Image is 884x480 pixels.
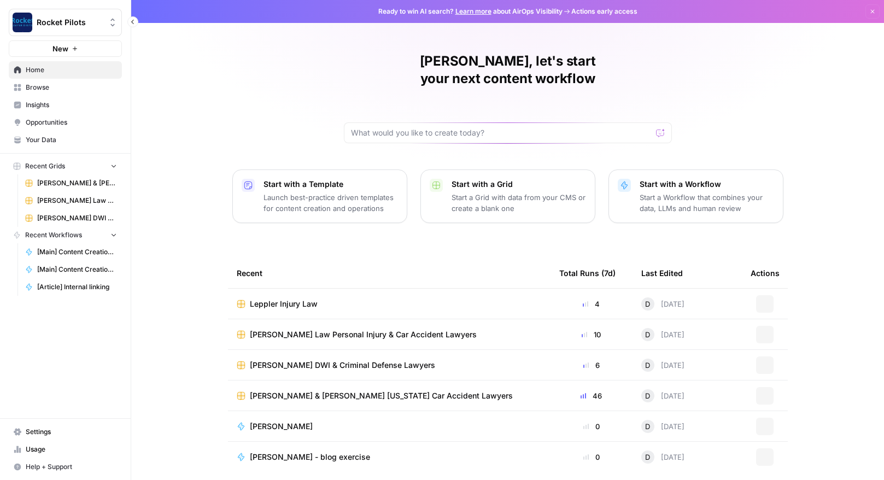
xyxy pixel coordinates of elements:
[571,7,637,16] span: Actions early access
[452,192,586,214] p: Start a Grid with data from your CMS or create a blank one
[37,178,117,188] span: [PERSON_NAME] & [PERSON_NAME] [US_STATE] Car Accident Lawyers
[250,329,477,340] span: [PERSON_NAME] Law Personal Injury & Car Accident Lawyers
[641,359,684,372] div: [DATE]
[26,427,117,437] span: Settings
[26,135,117,145] span: Your Data
[641,420,684,433] div: [DATE]
[26,83,117,92] span: Browse
[20,174,122,192] a: [PERSON_NAME] & [PERSON_NAME] [US_STATE] Car Accident Lawyers
[641,328,684,341] div: [DATE]
[9,227,122,243] button: Recent Workflows
[559,421,624,432] div: 0
[232,169,407,223] button: Start with a TemplateLaunch best-practice driven templates for content creation and operations
[641,389,684,402] div: [DATE]
[25,230,82,240] span: Recent Workflows
[645,329,650,340] span: D
[20,209,122,227] a: [PERSON_NAME] DWI & Criminal Defense Lawyers
[9,40,122,57] button: New
[645,452,650,463] span: D
[52,43,68,54] span: New
[9,423,122,441] a: Settings
[37,196,117,206] span: [PERSON_NAME] Law Personal Injury & Car Accident Lawyers
[237,421,542,432] a: [PERSON_NAME]
[9,441,122,458] a: Usage
[559,452,624,463] div: 0
[37,17,103,28] span: Rocket Pilots
[608,169,783,223] button: Start with a WorkflowStart a Workflow that combines your data, LLMs and human review
[751,258,780,288] div: Actions
[351,127,652,138] input: What would you like to create today?
[237,258,542,288] div: Recent
[250,298,318,309] span: Leppler Injury Law
[645,298,650,309] span: D
[26,65,117,75] span: Home
[237,360,542,371] a: [PERSON_NAME] DWI & Criminal Defense Lawyers
[645,390,650,401] span: D
[9,458,122,476] button: Help + Support
[20,243,122,261] a: [Main] Content Creation Article
[420,169,595,223] button: Start with a GridStart a Grid with data from your CMS or create a blank one
[20,192,122,209] a: [PERSON_NAME] Law Personal Injury & Car Accident Lawyers
[640,179,774,190] p: Start with a Workflow
[20,278,122,296] a: [Article] Internal linking
[640,192,774,214] p: Start a Workflow that combines your data, LLMs and human review
[9,79,122,96] a: Browse
[13,13,32,32] img: Rocket Pilots Logo
[26,118,117,127] span: Opportunities
[237,298,542,309] a: Leppler Injury Law
[26,462,117,472] span: Help + Support
[559,298,624,309] div: 4
[559,360,624,371] div: 6
[250,390,513,401] span: [PERSON_NAME] & [PERSON_NAME] [US_STATE] Car Accident Lawyers
[237,390,542,401] a: [PERSON_NAME] & [PERSON_NAME] [US_STATE] Car Accident Lawyers
[237,452,542,463] a: [PERSON_NAME] - blog exercise
[25,161,65,171] span: Recent Grids
[250,421,313,432] span: [PERSON_NAME]
[641,450,684,464] div: [DATE]
[641,297,684,311] div: [DATE]
[641,258,683,288] div: Last Edited
[378,7,563,16] span: Ready to win AI search? about AirOps Visibility
[37,213,117,223] span: [PERSON_NAME] DWI & Criminal Defense Lawyers
[250,360,435,371] span: [PERSON_NAME] DWI & Criminal Defense Lawyers
[250,452,370,463] span: [PERSON_NAME] - blog exercise
[9,61,122,79] a: Home
[9,96,122,114] a: Insights
[559,329,624,340] div: 10
[9,131,122,149] a: Your Data
[264,192,398,214] p: Launch best-practice driven templates for content creation and operations
[37,247,117,257] span: [Main] Content Creation Article
[559,390,624,401] div: 46
[37,265,117,274] span: [Main] Content Creation Brief
[26,100,117,110] span: Insights
[264,179,398,190] p: Start with a Template
[645,421,650,432] span: D
[20,261,122,278] a: [Main] Content Creation Brief
[37,282,117,292] span: [Article] Internal linking
[559,258,616,288] div: Total Runs (7d)
[237,329,542,340] a: [PERSON_NAME] Law Personal Injury & Car Accident Lawyers
[455,7,491,15] a: Learn more
[344,52,672,87] h1: [PERSON_NAME], let's start your next content workflow
[9,158,122,174] button: Recent Grids
[9,9,122,36] button: Workspace: Rocket Pilots
[452,179,586,190] p: Start with a Grid
[645,360,650,371] span: D
[26,444,117,454] span: Usage
[9,114,122,131] a: Opportunities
